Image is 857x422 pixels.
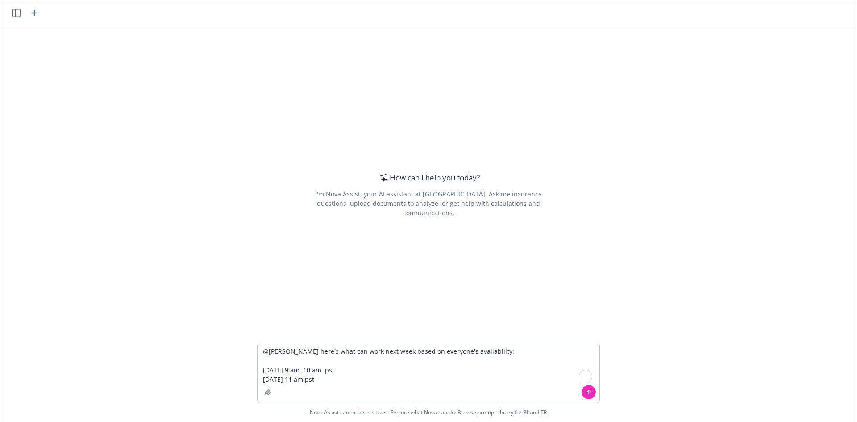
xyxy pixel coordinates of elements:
[303,189,554,217] div: I'm Nova Assist, your AI assistant at [GEOGRAPHIC_DATA]. Ask me insurance questions, upload docum...
[523,409,528,416] a: BI
[258,343,599,403] textarea: To enrich screen reader interactions, please activate Accessibility in Grammarly extension settings
[377,172,480,184] div: How can I help you today?
[4,403,853,422] span: Nova Assist can make mistakes. Explore what Nova can do: Browse prompt library for and
[541,409,547,416] a: TR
